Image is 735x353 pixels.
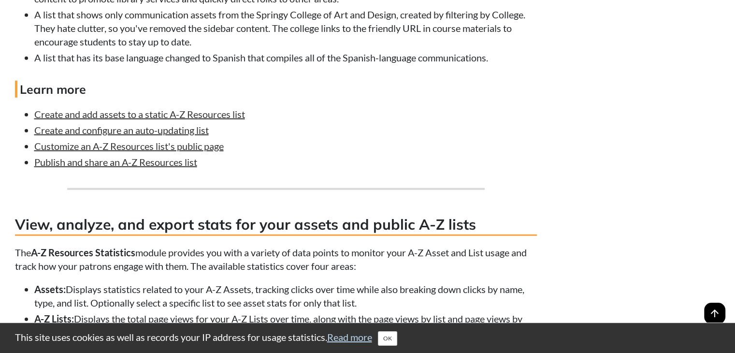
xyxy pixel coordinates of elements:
[34,8,537,48] li: A list that shows only communication assets from the Springy College of Art and Design, created b...
[704,303,725,324] span: arrow_upward
[327,331,372,343] a: Read more
[15,214,537,236] h3: View, analyze, and export stats for your assets and public A-Z lists
[34,312,537,339] li: Displays the total page views for your A-Z Lists over time, along with the page views by list and...
[34,282,537,309] li: Displays statistics related to your A-Z Assets, tracking clicks over time while also breaking dow...
[34,140,224,152] a: Customize an A-Z Resources list's public page
[34,313,74,324] strong: A-Z Lists:
[704,304,725,315] a: arrow_upward
[15,81,537,98] h4: Learn more
[34,51,537,64] li: A list that has its base language changed to Spanish that compiles all of the Spanish-language co...
[34,124,209,136] a: Create and configure an auto-updating list
[15,246,537,273] p: The module provides you with a variety of data points to monitor your A-Z Asset and List usage an...
[5,330,730,346] div: This site uses cookies as well as records your IP address for usage statistics.
[34,108,245,120] a: Create and add assets to a static A-Z Resources list
[31,247,135,258] strong: A-Z Resources Statistics
[34,156,197,168] a: Publish and share an A-Z Resources list
[378,331,397,346] button: Close
[34,283,66,295] strong: Assets:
